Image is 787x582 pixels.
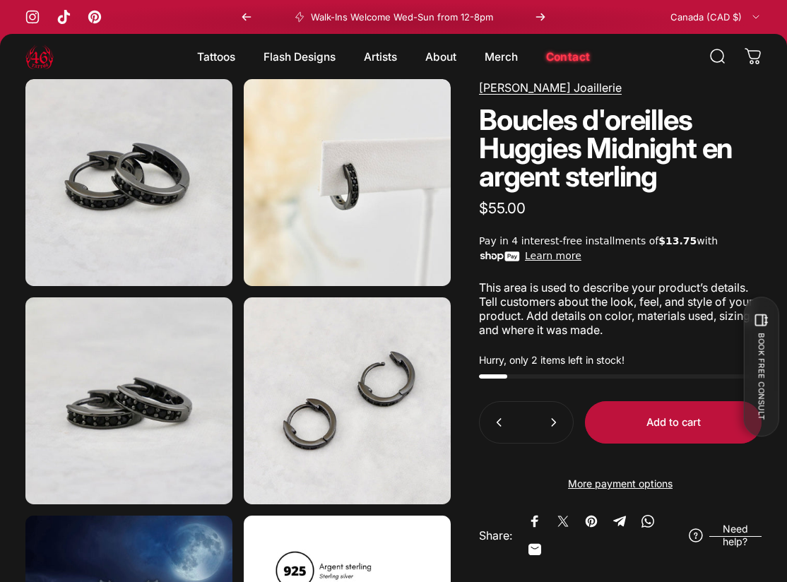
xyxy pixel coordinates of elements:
[540,402,573,443] button: Increase quantity for Boucles d&#39;oreilles Huggies Midnight en argent sterling
[582,106,692,134] animate-element: d'oreilles
[702,134,733,162] animate-element: en
[311,11,493,23] p: Walk-Ins Welcome Wed-Sun from 12-8pm
[480,402,512,443] button: Decrease quantity for Boucles d&#39;oreilles Huggies Midnight en argent sterling
[709,523,762,547] button: Need help?
[411,42,471,71] summary: About
[479,134,581,162] animate-element: Huggies
[479,81,622,95] a: [PERSON_NAME] Joaillerie
[586,134,696,162] animate-element: Midnight
[244,79,451,286] button: Open media 2 in modal
[743,297,779,436] button: BOOK FREE CONSULT
[670,11,742,23] span: Canada (CAD $)
[249,42,350,71] summary: Flash Designs
[479,199,526,217] span: $55.00
[183,42,605,71] nav: Primary
[25,297,232,504] button: Open media 3 in modal
[565,162,657,191] animate-element: sterling
[479,530,512,541] p: Share:
[25,297,232,504] img: Boucles d'oreilles Huggies Midnight en argent sterling
[183,42,249,71] summary: Tattoos
[479,162,560,191] animate-element: argent
[244,79,451,286] img: Boucles d'oreilles Huggies Midnight en argent sterling
[25,79,232,286] img: Boucles d'oreilles Huggies Midnight en argent sterling
[350,42,411,71] summary: Artists
[244,297,451,504] img: Boucles d'oreilles Huggies Midnight en argent sterling
[479,477,762,490] a: More payment options
[25,79,232,286] button: Open media 1 in modal
[479,280,762,337] p: This area is used to describe your product’s details. Tell customers about the look, feel, and st...
[471,42,532,71] summary: Merch
[532,42,605,71] a: Contact
[585,401,762,444] button: Add to cart
[479,106,577,134] animate-element: Boucles
[738,41,769,72] a: 0 items
[244,297,451,504] button: Open media 4 in modal
[479,354,762,367] span: Hurry, only 2 items left in stock!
